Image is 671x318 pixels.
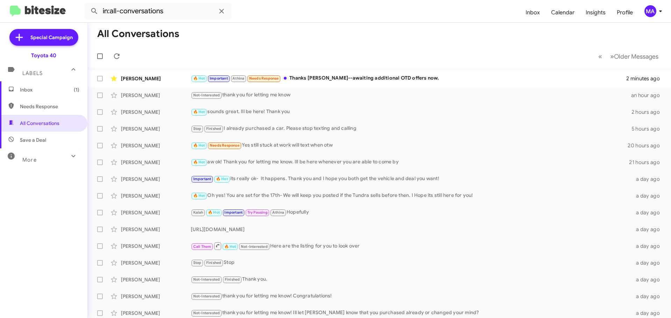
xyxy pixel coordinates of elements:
[193,294,220,298] span: Not-Interested
[193,76,205,81] span: 🔥 Hot
[191,208,632,216] div: Hopefully
[631,92,665,99] div: an hour ago
[9,29,78,46] a: Special Campaign
[191,309,632,317] div: thank you for letting me know! Ill let [PERSON_NAME] know that you purchased already or changed y...
[632,125,665,132] div: 5 hours ago
[191,242,632,250] div: Here are the listing for you to look over
[191,259,632,267] div: Stop
[632,109,665,116] div: 2 hours ago
[632,176,665,183] div: a day ago
[210,76,228,81] span: Important
[546,2,580,23] span: Calendar
[193,193,205,198] span: 🔥 Hot
[628,142,665,149] div: 20 hours ago
[272,210,284,215] span: Athina
[594,49,606,64] button: Previous
[22,70,43,76] span: Labels
[614,53,658,60] span: Older Messages
[121,176,191,183] div: [PERSON_NAME]
[121,310,191,317] div: [PERSON_NAME]
[20,120,59,127] span: All Conversations
[20,136,46,143] span: Save a Deal
[580,2,611,23] a: Insights
[632,209,665,216] div: a day ago
[193,210,203,215] span: Kalah
[638,5,663,17] button: MA
[520,2,546,23] a: Inbox
[606,49,663,64] button: Next
[121,243,191,250] div: [PERSON_NAME]
[20,86,79,93] span: Inbox
[191,175,632,183] div: its really ok- It happens. Thank you and I hope you both get the vehicle and deal you want!
[193,110,205,114] span: 🔥 Hot
[193,311,220,315] span: Not-Interested
[191,226,632,233] div: [URL][DOMAIN_NAME]
[216,177,228,181] span: 🔥 Hot
[121,142,191,149] div: [PERSON_NAME]
[85,3,231,20] input: Search
[210,143,239,148] span: Needs Response
[632,276,665,283] div: a day ago
[193,277,220,282] span: Not-Interested
[121,92,191,99] div: [PERSON_NAME]
[121,276,191,283] div: [PERSON_NAME]
[594,49,663,64] nav: Page navigation example
[193,126,202,131] span: Stop
[193,93,220,97] span: Not-Interested
[191,125,632,133] div: I already purchased a car. Please stop texting and calling
[121,293,191,300] div: [PERSON_NAME]
[121,192,191,199] div: [PERSON_NAME]
[191,158,629,166] div: aw ok! Thank you for letting me know. Ill be here whenever you are able to come by
[208,210,220,215] span: 🔥 Hot
[193,260,202,265] span: Stop
[224,244,236,249] span: 🔥 Hot
[626,75,665,82] div: 2 minutes ago
[629,159,665,166] div: 21 hours ago
[193,143,205,148] span: 🔥 Hot
[193,177,211,181] span: Important
[632,226,665,233] div: a day ago
[193,244,211,249] span: Call Them
[97,28,179,39] h1: All Conversations
[191,74,626,82] div: Thanks [PERSON_NAME]--awaiting additional OTD offers now.
[191,141,628,149] div: Yes still stuck at work will text when otw
[610,52,614,61] span: »
[206,126,222,131] span: Finished
[121,226,191,233] div: [PERSON_NAME]
[121,75,191,82] div: [PERSON_NAME]
[121,159,191,166] div: [PERSON_NAME]
[121,259,191,266] div: [PERSON_NAME]
[191,192,632,200] div: Oh yes! You are set for the 17th- We will keep you posted if the Tundra sells before then. I Hope...
[632,310,665,317] div: a day ago
[121,109,191,116] div: [PERSON_NAME]
[30,34,73,41] span: Special Campaign
[121,209,191,216] div: [PERSON_NAME]
[644,5,656,17] div: MA
[632,259,665,266] div: a day ago
[632,243,665,250] div: a day ago
[632,293,665,300] div: a day ago
[632,192,665,199] div: a day ago
[191,108,632,116] div: sounds great. Ill be here! Thank you
[206,260,222,265] span: Finished
[611,2,638,23] a: Profile
[247,210,268,215] span: Try Pausing
[191,292,632,300] div: thank you for letting me know! Congratulations!
[241,244,268,249] span: Not-Interested
[31,52,56,59] div: Toyota 40
[232,76,244,81] span: Athina
[74,86,79,93] span: (1)
[598,52,602,61] span: «
[20,103,79,110] span: Needs Response
[193,160,205,164] span: 🔥 Hot
[225,277,240,282] span: Finished
[224,210,243,215] span: Important
[191,91,631,99] div: thank you for letting me know
[249,76,279,81] span: Needs Response
[191,275,632,283] div: Thank you.
[121,125,191,132] div: [PERSON_NAME]
[22,157,37,163] span: More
